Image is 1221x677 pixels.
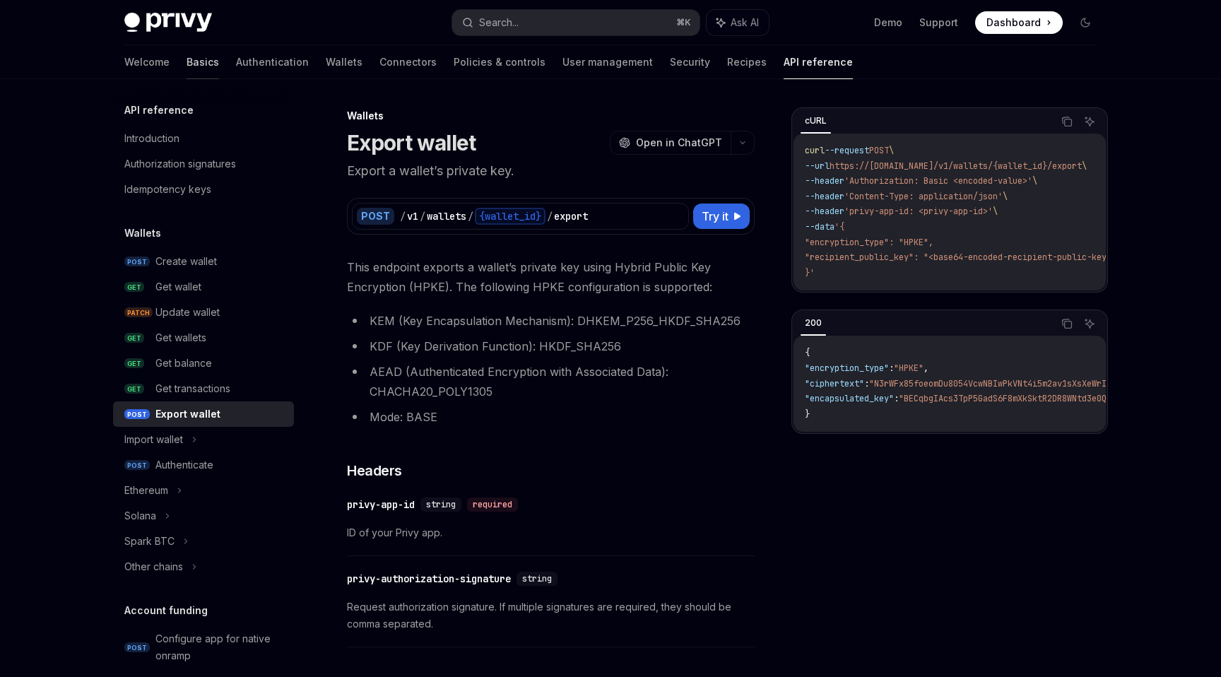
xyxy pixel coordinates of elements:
[805,237,933,248] span: "encryption_type": "HPKE",
[610,131,731,155] button: Open in ChatGPT
[347,407,755,427] li: Mode: BASE
[670,45,710,79] a: Security
[1074,11,1097,34] button: Toggle dark mode
[347,599,755,632] span: Request authorization signature. If multiple signatures are required, they should be comma separa...
[864,378,869,389] span: :
[805,160,830,172] span: --url
[636,136,722,150] span: Open in ChatGPT
[347,130,476,155] h1: Export wallet
[124,358,144,369] span: GET
[986,16,1041,30] span: Dashboard
[124,460,150,471] span: POST
[805,206,844,217] span: --header
[805,408,810,420] span: }
[155,355,212,372] div: Get balance
[805,175,844,187] span: --header
[155,329,206,346] div: Get wallets
[113,452,294,478] a: POSTAuthenticate
[347,311,755,331] li: KEM (Key Encapsulation Mechanism): DHKEM_P256_HKDF_SHA256
[357,208,394,225] div: POST
[155,380,230,397] div: Get transactions
[522,573,552,584] span: string
[124,307,153,318] span: PATCH
[1058,314,1076,333] button: Copy the contents from the code block
[1058,112,1076,131] button: Copy the contents from the code block
[1080,314,1099,333] button: Ask AI
[844,206,993,217] span: 'privy-app-id: <privy-app-id>'
[113,325,294,351] a: GETGet wallets
[889,145,894,156] span: \
[830,160,1082,172] span: https://[DOMAIN_NAME]/v1/wallets/{wallet_id}/export
[347,524,755,541] span: ID of your Privy app.
[124,155,236,172] div: Authorization signatures
[993,206,998,217] span: \
[467,498,518,512] div: required
[155,630,285,664] div: Configure app for native onramp
[805,378,864,389] span: "ciphertext"
[124,558,183,575] div: Other chains
[236,45,309,79] a: Authentication
[834,221,844,232] span: '{
[400,209,406,223] div: /
[113,249,294,274] a: POSTCreate wallet
[155,304,220,321] div: Update wallet
[1080,112,1099,131] button: Ask AI
[805,363,889,374] span: "encryption_type"
[427,209,466,223] div: wallets
[844,191,1003,202] span: 'Content-Type: application/json'
[347,161,755,181] p: Export a wallet’s private key.
[693,204,750,229] button: Try it
[707,10,769,35] button: Ask AI
[155,253,217,270] div: Create wallet
[113,401,294,427] a: POSTExport wallet
[155,406,220,423] div: Export wallet
[731,16,759,30] span: Ask AI
[874,16,902,30] a: Demo
[124,130,179,147] div: Introduction
[1003,191,1008,202] span: \
[426,499,456,510] span: string
[124,13,212,33] img: dark logo
[869,145,889,156] span: POST
[924,363,928,374] span: ,
[554,209,588,223] div: export
[347,336,755,356] li: KDF (Key Derivation Function): HKDF_SHA256
[825,145,869,156] span: --request
[113,177,294,202] a: Idempotency keys
[805,252,1116,263] span: "recipient_public_key": "<base64-encoded-recipient-public-key>"
[676,17,691,28] span: ⌘ K
[124,102,194,119] h5: API reference
[124,409,150,420] span: POST
[113,126,294,151] a: Introduction
[347,257,755,297] span: This endpoint exports a wallet’s private key using Hybrid Public Key Encryption (HPKE). The follo...
[805,191,844,202] span: --header
[844,175,1032,187] span: 'Authorization: Basic <encoded-value>'
[452,10,700,35] button: Search...⌘K
[113,300,294,325] a: PATCHUpdate wallet
[124,333,144,343] span: GET
[124,431,183,448] div: Import wallet
[347,109,755,123] div: Wallets
[975,11,1063,34] a: Dashboard
[869,378,1196,389] span: "N3rWFx85foeomDu8054VcwNBIwPkVNt4i5m2av1sXsXeWrIicVGwutFist12MmnI"
[124,482,168,499] div: Ethereum
[124,225,161,242] h5: Wallets
[124,642,150,653] span: POST
[113,626,294,669] a: POSTConfigure app for native onramp
[894,393,899,404] span: :
[805,267,815,278] span: }'
[562,45,653,79] a: User management
[805,221,834,232] span: --data
[801,112,831,129] div: cURL
[454,45,545,79] a: Policies & controls
[124,384,144,394] span: GET
[124,257,150,267] span: POST
[420,209,425,223] div: /
[113,351,294,376] a: GETGet balance
[727,45,767,79] a: Recipes
[547,209,553,223] div: /
[805,347,810,358] span: {
[113,376,294,401] a: GETGet transactions
[468,209,473,223] div: /
[805,145,825,156] span: curl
